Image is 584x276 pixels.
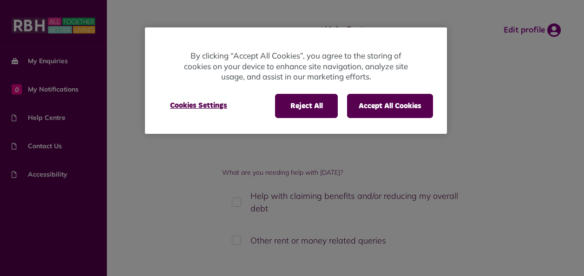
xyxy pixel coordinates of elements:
[347,94,433,118] button: Accept All Cookies
[182,51,410,82] p: By clicking “Accept All Cookies”, you agree to the storing of cookies on your device to enhance s...
[275,94,338,118] button: Reject All
[145,27,447,134] div: Cookie banner
[145,27,447,134] div: Privacy
[159,94,238,117] button: Cookies Settings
